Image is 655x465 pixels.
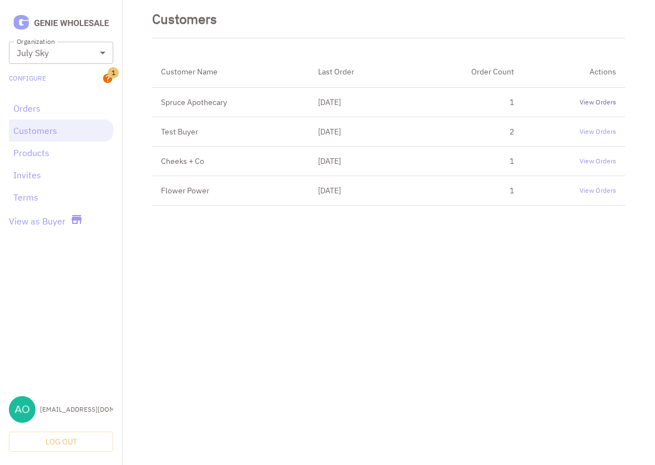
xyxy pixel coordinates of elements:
[410,176,523,206] td: 1
[309,117,410,147] td: [DATE]
[9,73,46,83] a: Configure
[523,56,625,88] th: Actions
[309,56,410,88] th: Last Order
[9,396,36,423] img: aoxue@julyskyskincare.com
[161,156,300,167] div: Cheeks + Co
[152,56,309,88] th: Customer Name
[13,168,109,182] a: Invites
[9,214,65,228] a: View as Buyer
[309,147,410,176] td: [DATE]
[161,126,300,137] div: Test Buyer
[13,102,109,115] a: Orders
[17,37,54,46] label: Organization
[40,404,113,414] div: [EMAIL_ADDRESS][DOMAIN_NAME]
[13,146,109,159] a: Products
[161,185,300,196] div: Flower Power
[532,156,616,166] a: View Orders
[161,97,300,108] div: Spruce Apothecary
[152,9,217,29] div: Customers
[532,97,616,107] a: View Orders
[309,88,410,117] td: [DATE]
[9,42,113,64] div: July Sky
[108,67,119,78] span: 1
[13,191,109,204] a: Terms
[410,117,523,147] td: 2
[410,56,523,88] th: Order Count
[13,124,109,137] a: Customers
[9,432,113,452] button: Log Out
[532,127,616,136] a: View Orders
[410,88,523,117] td: 1
[309,176,410,206] td: [DATE]
[410,147,523,176] td: 1
[532,186,616,195] a: View Orders
[152,56,625,206] table: simple table
[9,13,113,33] img: Logo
